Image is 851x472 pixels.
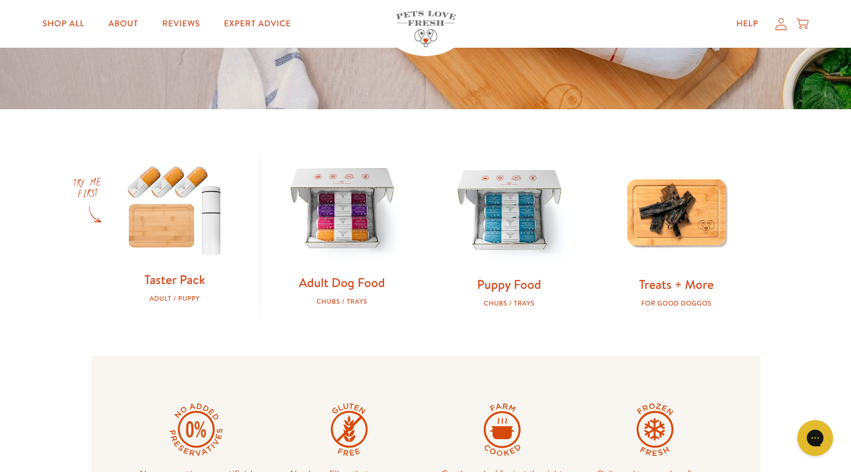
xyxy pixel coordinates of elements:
a: Reviews [153,12,210,36]
div: Chubs / Trays [278,298,407,306]
a: Help [727,12,768,36]
a: Shop All [33,12,94,36]
a: Expert Advice [214,12,300,36]
div: For good doggos [612,300,741,307]
img: Pets Love Fresh [396,11,456,47]
div: Adult / Puppy [110,295,239,303]
a: Treats + More [639,276,714,293]
a: Adult Dog Food [299,274,385,291]
a: Puppy Food [477,276,541,293]
a: Taster Pack [144,271,205,288]
iframe: Gorgias live chat messenger [791,416,839,460]
a: About [99,12,148,36]
div: Chubs / Trays [445,300,574,307]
